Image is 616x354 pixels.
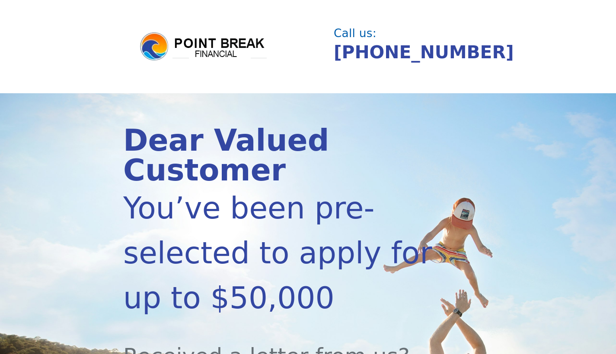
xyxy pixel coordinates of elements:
[123,126,437,186] div: Dear Valued Customer
[334,42,514,63] a: [PHONE_NUMBER]
[334,28,488,39] div: Call us:
[123,186,437,320] div: You’ve been pre-selected to apply for up to $50,000
[139,31,268,62] img: logo.png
